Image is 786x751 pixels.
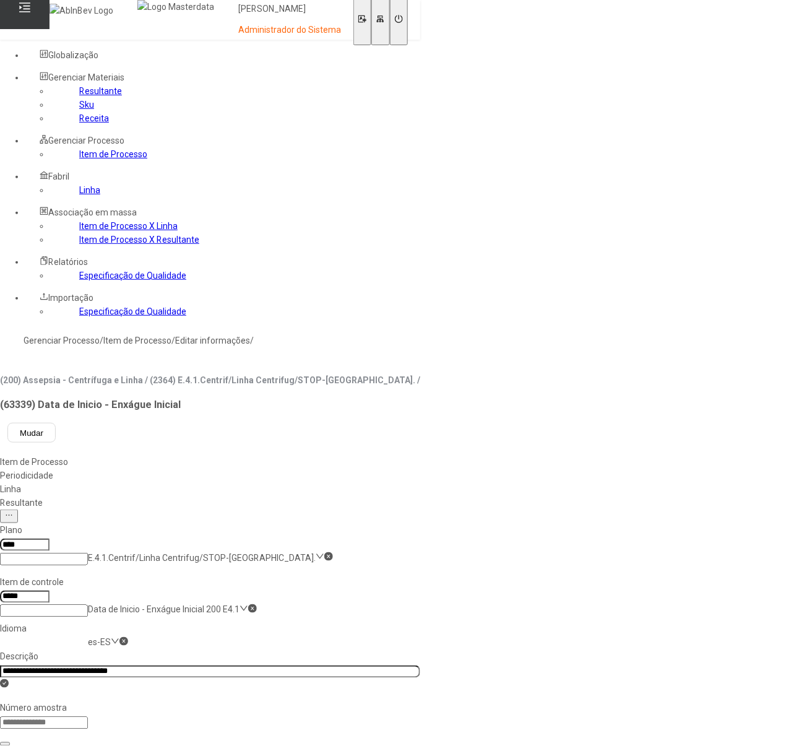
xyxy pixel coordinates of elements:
[48,293,93,303] span: Importação
[48,171,69,181] span: Fabril
[88,605,240,615] nz-select-item: Data de Inicio - Enxágue Inicial 200 E4.1
[20,428,43,438] span: Mudar
[50,4,113,17] img: AbInBev Logo
[48,207,137,217] span: Associação em massa
[88,553,316,563] nz-select-item: E.4.1.Centrif/Linha Centrifug/STOP-Peri.
[79,100,94,110] a: Sku
[24,336,100,345] a: Gerenciar Processo
[100,336,103,345] nz-breadcrumb-separator: /
[79,86,122,96] a: Resultante
[79,149,147,159] a: Item de Processo
[7,423,56,443] button: Mudar
[48,72,124,82] span: Gerenciar Materiais
[103,336,171,345] a: Item de Processo
[79,271,186,280] a: Especificação de Qualidade
[171,336,175,345] nz-breadcrumb-separator: /
[88,638,111,648] nz-select-item: es-ES
[250,336,254,345] nz-breadcrumb-separator: /
[238,3,341,15] p: [PERSON_NAME]
[79,113,109,123] a: Receita
[238,24,341,37] p: Administrador do Sistema
[48,257,88,267] span: Relatórios
[48,136,124,145] span: Gerenciar Processo
[175,336,250,345] a: Editar informações
[79,185,100,195] a: Linha
[79,306,186,316] a: Especificação de Qualidade
[48,50,98,60] span: Globalização
[79,235,199,245] a: Item de Processo X Resultante
[79,221,178,231] a: Item de Processo X Linha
